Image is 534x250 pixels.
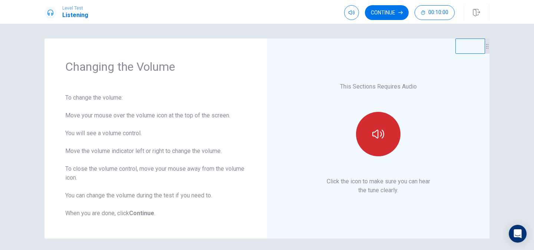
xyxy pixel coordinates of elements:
[327,177,430,195] p: Click the icon to make sure you can hear the tune clearly.
[415,5,455,20] button: 00:10:00
[340,82,417,91] p: This Sections Requires Audio
[62,6,88,11] span: Level Test
[365,5,409,20] button: Continue
[129,210,154,217] b: Continue
[62,11,88,20] h1: Listening
[509,225,527,243] div: Open Intercom Messenger
[65,59,246,74] h1: Changing the Volume
[65,93,246,218] div: To change the volume: Move your mouse over the volume icon at the top of the screen. You will see...
[428,10,448,16] span: 00:10:00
